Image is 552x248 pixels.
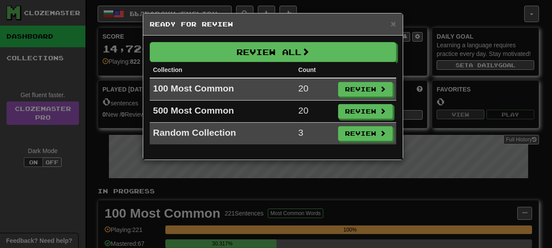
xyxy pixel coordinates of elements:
[150,78,295,101] td: 100 Most Common
[391,19,396,28] button: Close
[295,123,334,145] td: 3
[295,78,334,101] td: 20
[150,123,295,145] td: Random Collection
[391,19,396,29] span: ×
[150,42,396,62] button: Review All
[338,104,393,119] button: Review
[338,82,393,97] button: Review
[295,62,334,78] th: Count
[338,126,393,141] button: Review
[150,101,295,123] td: 500 Most Common
[150,62,295,78] th: Collection
[295,101,334,123] td: 20
[150,20,396,29] h5: Ready for Review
